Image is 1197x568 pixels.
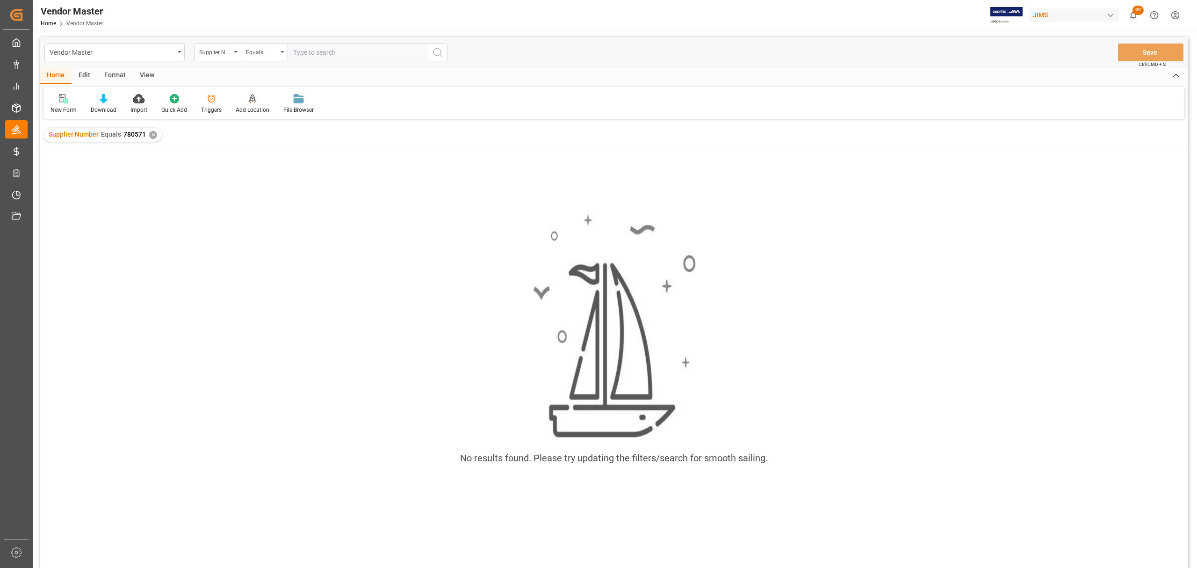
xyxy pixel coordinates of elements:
button: show 99 new notifications [1123,5,1144,26]
div: Import [130,106,147,114]
div: Format [97,68,133,84]
div: File Browser [283,106,314,114]
img: smooth_sailing.jpeg [532,213,696,440]
div: ✕ [149,131,157,139]
button: Help Center [1144,5,1165,26]
span: 99 [1132,6,1144,15]
button: open menu [194,44,241,61]
div: New Form [50,106,77,114]
button: open menu [241,44,288,61]
div: View [133,68,161,84]
button: search button [428,44,447,61]
div: Home [40,68,72,84]
button: JIMS [1029,6,1123,24]
button: open menu [44,44,185,61]
div: No results found. Please try updating the filters/search for smooth sailing. [460,451,768,465]
div: Vendor Master [50,46,174,58]
span: 780571 [123,131,146,138]
img: Exertis%20JAM%20-%20Email%20Logo.jpg_1722504956.jpg [990,7,1023,23]
div: Triggers [201,106,222,114]
div: Add Location [236,106,269,114]
div: Equals [246,46,278,57]
div: Supplier Number [199,46,231,57]
span: Equals [101,131,121,138]
div: JIMS [1029,8,1119,22]
button: Save [1118,44,1183,61]
div: Quick Add [161,106,187,114]
div: Vendor Master [41,4,103,18]
a: Home [41,20,56,27]
div: Edit [72,68,97,84]
span: Ctrl/CMD + S [1139,61,1166,68]
input: Type to search [288,44,428,61]
div: Download [91,106,116,114]
span: Supplier Number [49,131,99,138]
